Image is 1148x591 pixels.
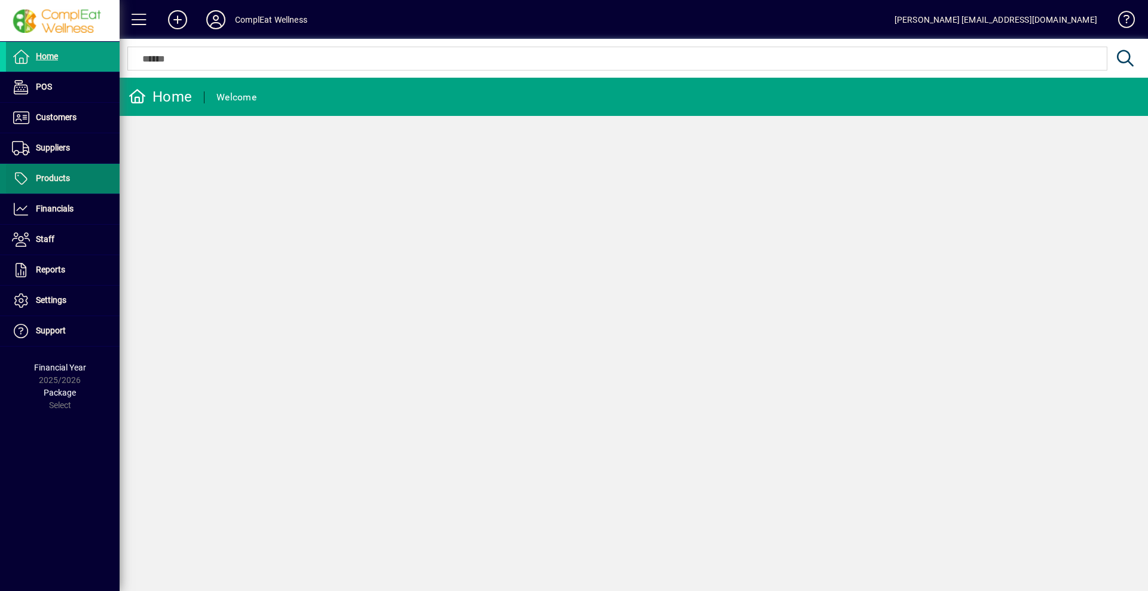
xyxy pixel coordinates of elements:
a: Staff [6,225,120,255]
a: Support [6,316,120,346]
span: Financial Year [34,363,86,372]
div: ComplEat Wellness [235,10,307,29]
span: Customers [36,112,77,122]
a: Suppliers [6,133,120,163]
a: POS [6,72,120,102]
span: POS [36,82,52,91]
div: Home [129,87,192,106]
span: Settings [36,295,66,305]
button: Add [158,9,197,30]
a: Settings [6,286,120,316]
span: Suppliers [36,143,70,152]
button: Profile [197,9,235,30]
a: Knowledge Base [1109,2,1133,41]
a: Customers [6,103,120,133]
span: Financials [36,204,74,213]
a: Products [6,164,120,194]
div: [PERSON_NAME] [EMAIL_ADDRESS][DOMAIN_NAME] [894,10,1097,29]
span: Reports [36,265,65,274]
span: Staff [36,234,54,244]
span: Package [44,388,76,397]
span: Support [36,326,66,335]
a: Reports [6,255,120,285]
div: Welcome [216,88,257,107]
span: Products [36,173,70,183]
span: Home [36,51,58,61]
a: Financials [6,194,120,224]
